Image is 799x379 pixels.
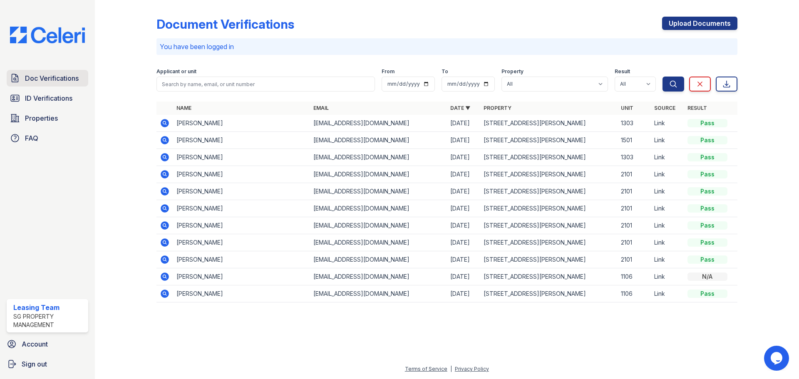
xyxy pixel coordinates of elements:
td: [STREET_ADDRESS][PERSON_NAME] [480,285,617,302]
td: 2101 [618,234,651,251]
a: Result [687,105,707,111]
label: From [382,68,395,75]
a: ID Verifications [7,90,88,107]
td: [EMAIL_ADDRESS][DOMAIN_NAME] [310,115,447,132]
td: [EMAIL_ADDRESS][DOMAIN_NAME] [310,132,447,149]
label: Property [501,68,524,75]
td: [EMAIL_ADDRESS][DOMAIN_NAME] [310,217,447,234]
td: [PERSON_NAME] [173,115,310,132]
div: Pass [687,136,727,144]
td: [STREET_ADDRESS][PERSON_NAME] [480,251,617,268]
a: FAQ [7,130,88,146]
div: Pass [687,255,727,264]
td: [EMAIL_ADDRESS][DOMAIN_NAME] [310,268,447,285]
a: Property [484,105,511,111]
div: Pass [687,221,727,230]
input: Search by name, email, or unit number [156,77,375,92]
td: [PERSON_NAME] [173,234,310,251]
td: [STREET_ADDRESS][PERSON_NAME] [480,183,617,200]
td: [PERSON_NAME] [173,183,310,200]
td: [STREET_ADDRESS][PERSON_NAME] [480,217,617,234]
img: CE_Logo_Blue-a8612792a0a2168367f1c8372b55b34899dd931a85d93a1a3d3e32e68fde9ad4.png [3,27,92,43]
td: Link [651,234,684,251]
label: Applicant or unit [156,68,196,75]
td: [DATE] [447,200,480,217]
div: Pass [687,290,727,298]
td: [DATE] [447,285,480,302]
span: ID Verifications [25,93,72,103]
td: [DATE] [447,166,480,183]
td: 1501 [618,132,651,149]
td: [PERSON_NAME] [173,285,310,302]
td: [EMAIL_ADDRESS][DOMAIN_NAME] [310,166,447,183]
td: 1303 [618,149,651,166]
td: [EMAIL_ADDRESS][DOMAIN_NAME] [310,149,447,166]
td: 1106 [618,285,651,302]
td: [EMAIL_ADDRESS][DOMAIN_NAME] [310,285,447,302]
td: 2101 [618,217,651,234]
span: Sign out [22,359,47,369]
td: Link [651,217,684,234]
td: [STREET_ADDRESS][PERSON_NAME] [480,200,617,217]
td: [PERSON_NAME] [173,200,310,217]
label: Result [615,68,630,75]
td: [EMAIL_ADDRESS][DOMAIN_NAME] [310,234,447,251]
td: Link [651,132,684,149]
div: SG Property Management [13,312,85,329]
div: N/A [687,272,727,281]
td: Link [651,183,684,200]
td: Link [651,285,684,302]
td: [PERSON_NAME] [173,217,310,234]
td: 1106 [618,268,651,285]
td: [STREET_ADDRESS][PERSON_NAME] [480,234,617,251]
td: [DATE] [447,149,480,166]
div: | [450,366,452,372]
span: FAQ [25,133,38,143]
td: [EMAIL_ADDRESS][DOMAIN_NAME] [310,251,447,268]
td: [STREET_ADDRESS][PERSON_NAME] [480,268,617,285]
td: [PERSON_NAME] [173,268,310,285]
a: Sign out [3,356,92,372]
a: Unit [621,105,633,111]
a: Source [654,105,675,111]
span: Account [22,339,48,349]
div: Leasing Team [13,302,85,312]
td: [DATE] [447,251,480,268]
td: [DATE] [447,234,480,251]
div: Pass [687,238,727,247]
td: [DATE] [447,183,480,200]
td: Link [651,251,684,268]
div: Pass [687,170,727,178]
div: Pass [687,187,727,196]
td: Link [651,149,684,166]
td: [DATE] [447,268,480,285]
span: Doc Verifications [25,73,79,83]
td: [EMAIL_ADDRESS][DOMAIN_NAME] [310,200,447,217]
td: [STREET_ADDRESS][PERSON_NAME] [480,166,617,183]
td: 2101 [618,251,651,268]
a: Privacy Policy [455,366,489,372]
td: Link [651,200,684,217]
td: 2101 [618,183,651,200]
td: [PERSON_NAME] [173,251,310,268]
iframe: chat widget [764,346,791,371]
td: [STREET_ADDRESS][PERSON_NAME] [480,115,617,132]
p: You have been logged in [160,42,734,52]
a: Date ▼ [450,105,470,111]
div: Pass [687,153,727,161]
a: Properties [7,110,88,126]
div: Document Verifications [156,17,294,32]
a: Name [176,105,191,111]
td: 1303 [618,115,651,132]
td: [STREET_ADDRESS][PERSON_NAME] [480,149,617,166]
a: Doc Verifications [7,70,88,87]
a: Account [3,336,92,352]
div: Pass [687,119,727,127]
td: [PERSON_NAME] [173,166,310,183]
a: Email [313,105,329,111]
td: Link [651,268,684,285]
td: Link [651,166,684,183]
span: Properties [25,113,58,123]
a: Terms of Service [405,366,447,372]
